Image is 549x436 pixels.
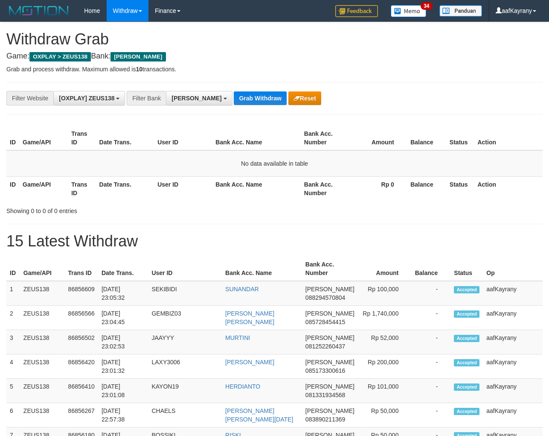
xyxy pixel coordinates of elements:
[411,330,450,354] td: -
[19,126,68,150] th: Game/API
[225,334,250,341] a: MURTINI
[68,176,96,201] th: Trans ID
[20,281,65,306] td: ZEUS138
[148,306,222,330] td: GEMBIZ03
[358,306,411,330] td: Rp 1,740,000
[65,306,98,330] td: 86856566
[358,281,411,306] td: Rp 100,000
[98,257,148,281] th: Date Trans.
[6,233,543,250] h1: 15 Latest Withdraw
[305,294,345,301] span: Copy 088294570804 to clipboard
[349,176,407,201] th: Rp 0
[225,383,260,390] a: HERDIANTO
[6,4,71,17] img: MOTION_logo.png
[154,126,212,150] th: User ID
[302,257,358,281] th: Bank Acc. Number
[98,330,148,354] td: [DATE] 23:02:53
[411,281,450,306] td: -
[483,403,543,427] td: aafKayrany
[148,379,222,403] td: KAYON19
[19,176,68,201] th: Game/API
[301,176,349,201] th: Bank Acc. Number
[454,286,479,293] span: Accepted
[127,91,166,105] div: Filter Bank
[454,310,479,318] span: Accepted
[411,257,450,281] th: Balance
[20,257,65,281] th: Game/API
[407,176,446,201] th: Balance
[305,343,345,350] span: Copy 081252260437 to clipboard
[454,383,479,391] span: Accepted
[136,66,142,73] strong: 10
[450,257,483,281] th: Status
[148,330,222,354] td: JAAYYY
[446,126,474,150] th: Status
[411,306,450,330] td: -
[225,310,274,325] a: [PERSON_NAME] [PERSON_NAME]
[358,379,411,403] td: Rp 101,000
[98,306,148,330] td: [DATE] 23:04:45
[349,126,407,150] th: Amount
[65,281,98,306] td: 86856609
[65,354,98,379] td: 86856420
[483,281,543,306] td: aafKayrany
[65,257,98,281] th: Trans ID
[407,126,446,150] th: Balance
[301,126,349,150] th: Bank Acc. Number
[454,359,479,366] span: Accepted
[171,95,221,102] span: [PERSON_NAME]
[335,5,378,17] img: Feedback.jpg
[59,95,114,102] span: [OXPLAY] ZEUS138
[154,176,212,201] th: User ID
[98,379,148,403] td: [DATE] 23:01:08
[483,354,543,379] td: aafKayrany
[305,392,345,398] span: Copy 081331934568 to clipboard
[6,306,20,330] td: 2
[148,354,222,379] td: LAXY3006
[6,203,222,215] div: Showing 0 to 0 of 0 entries
[358,257,411,281] th: Amount
[96,126,154,150] th: Date Trans.
[421,2,432,10] span: 34
[483,330,543,354] td: aafKayrany
[20,403,65,427] td: ZEUS138
[234,91,286,105] button: Grab Withdraw
[305,367,345,374] span: Copy 085173300616 to clipboard
[305,383,354,390] span: [PERSON_NAME]
[305,319,345,325] span: Copy 085728454415 to clipboard
[6,403,20,427] td: 6
[446,176,474,201] th: Status
[6,176,19,201] th: ID
[6,257,20,281] th: ID
[454,335,479,342] span: Accepted
[358,330,411,354] td: Rp 52,000
[6,281,20,306] td: 1
[439,5,482,17] img: panduan.png
[98,403,148,427] td: [DATE] 22:57:38
[288,91,321,105] button: Reset
[305,334,354,341] span: [PERSON_NAME]
[358,403,411,427] td: Rp 50,000
[483,306,543,330] td: aafKayrany
[483,379,543,403] td: aafKayrany
[20,379,65,403] td: ZEUS138
[6,354,20,379] td: 4
[454,408,479,415] span: Accepted
[391,5,427,17] img: Button%20Memo.svg
[483,257,543,281] th: Op
[6,91,53,105] div: Filter Website
[110,52,166,61] span: [PERSON_NAME]
[20,330,65,354] td: ZEUS138
[148,257,222,281] th: User ID
[411,403,450,427] td: -
[98,354,148,379] td: [DATE] 23:01:32
[305,310,354,317] span: [PERSON_NAME]
[411,379,450,403] td: -
[68,126,96,150] th: Trans ID
[6,52,543,61] h4: Game: Bank:
[212,126,301,150] th: Bank Acc. Name
[65,379,98,403] td: 86856410
[148,281,222,306] td: SEKIBIDI
[96,176,154,201] th: Date Trans.
[65,403,98,427] td: 86856267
